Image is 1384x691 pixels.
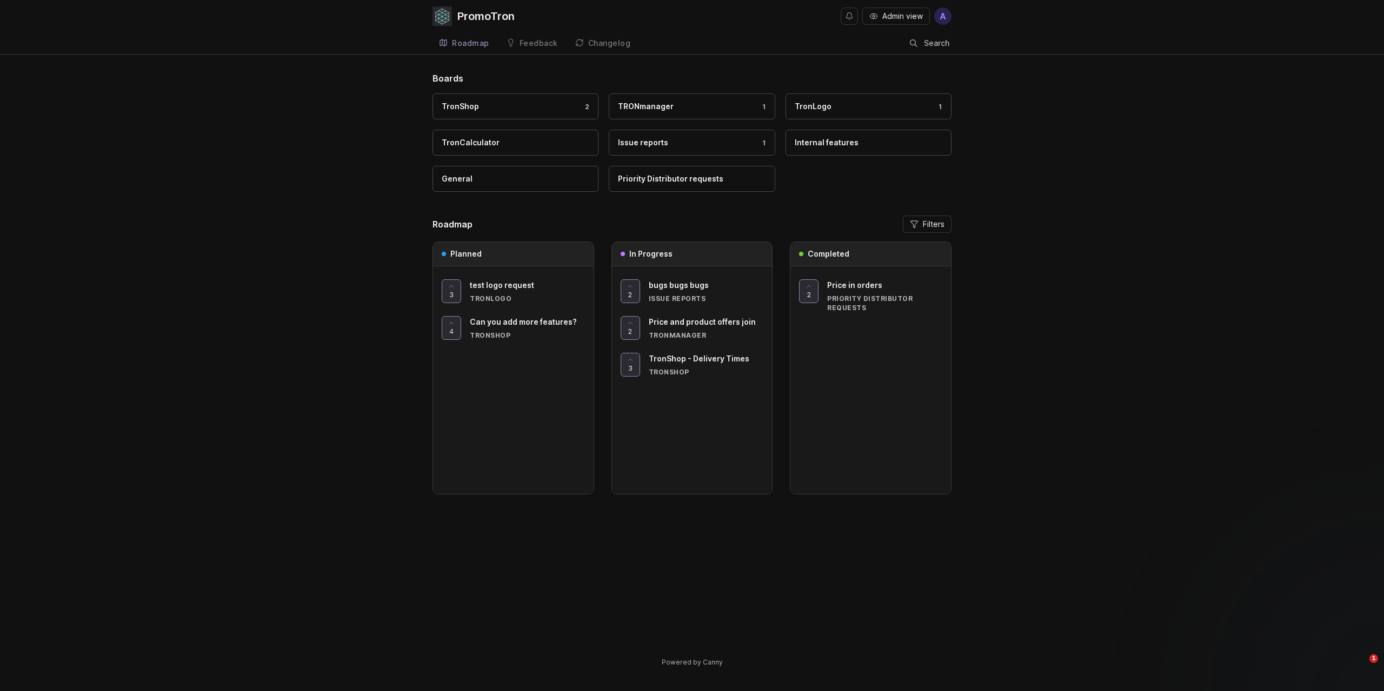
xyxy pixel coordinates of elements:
[432,130,598,156] a: TronCalculator
[808,249,849,259] h3: Completed
[470,316,585,340] a: Can you add more features?TronShop
[649,353,764,377] a: TronShop - Delivery TimesTronShop
[470,280,534,290] span: test logo request
[827,294,942,312] div: Priority Distributor requests
[882,11,923,22] span: Admin view
[1347,654,1373,680] iframe: Intercom live chat
[442,173,473,185] div: General
[449,327,454,336] span: 4
[827,280,882,290] span: Price in orders
[807,290,811,299] span: 2
[757,138,766,147] div: 1
[621,316,640,340] button: 2
[588,39,631,47] div: Changelog
[628,364,633,373] span: 3
[757,102,766,111] div: 1
[442,279,461,303] button: 3
[442,137,500,149] div: TronCalculator
[1369,654,1378,663] span: 1
[827,279,942,312] a: Price in ordersPriority Distributor requests
[799,279,819,303] button: 2
[649,280,709,290] span: bugs bugs bugs
[841,8,858,25] button: Notifications
[432,32,496,55] a: Roadmap
[432,6,452,26] img: PromoTron logo
[470,294,585,303] div: TronLogo
[450,249,482,259] h3: Planned
[452,39,489,47] div: Roadmap
[520,39,558,47] div: Feedback
[862,8,930,25] button: Admin view
[470,317,577,326] span: Can you add more features?
[432,72,951,85] h1: Boards
[903,216,951,233] button: Filters
[649,279,764,303] a: bugs bugs bugsIssue reports
[660,656,724,668] a: Powered by Canny
[609,166,775,192] a: Priority Distributor requests
[621,279,640,303] button: 2
[432,166,598,192] a: General
[786,130,951,156] a: Internal features
[649,294,764,303] div: Issue reports
[569,32,637,55] a: Changelog
[457,11,515,22] div: PromoTron
[628,290,632,299] span: 2
[470,279,585,303] a: test logo requestTronLogo
[618,100,674,112] div: TRONmanager
[649,316,764,340] a: Price and product offers joinTronManager
[618,137,668,149] div: Issue reports
[628,327,632,336] span: 2
[649,317,756,326] span: Price and product offers join
[580,102,590,111] div: 2
[609,93,775,119] a: TRONmanager1
[432,93,598,119] a: TronShop2
[449,290,454,299] span: 3
[934,8,951,25] button: A
[470,331,585,340] div: TronShop
[618,173,723,185] div: Priority Distributor requests
[933,102,942,111] div: 1
[500,32,564,55] a: Feedback
[795,137,859,149] div: Internal features
[432,218,473,231] h2: Roadmap
[649,331,764,340] div: TronManager
[442,316,461,340] button: 4
[649,367,764,377] div: TronShop
[923,219,944,230] span: Filters
[795,100,831,112] div: TronLogo
[649,354,749,363] span: TronShop - Delivery Times
[629,249,673,259] h3: In Progress
[786,93,951,119] a: TronLogo1
[940,10,946,23] span: A
[442,100,479,112] div: TronShop
[621,353,640,377] button: 3
[609,130,775,156] a: Issue reports1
